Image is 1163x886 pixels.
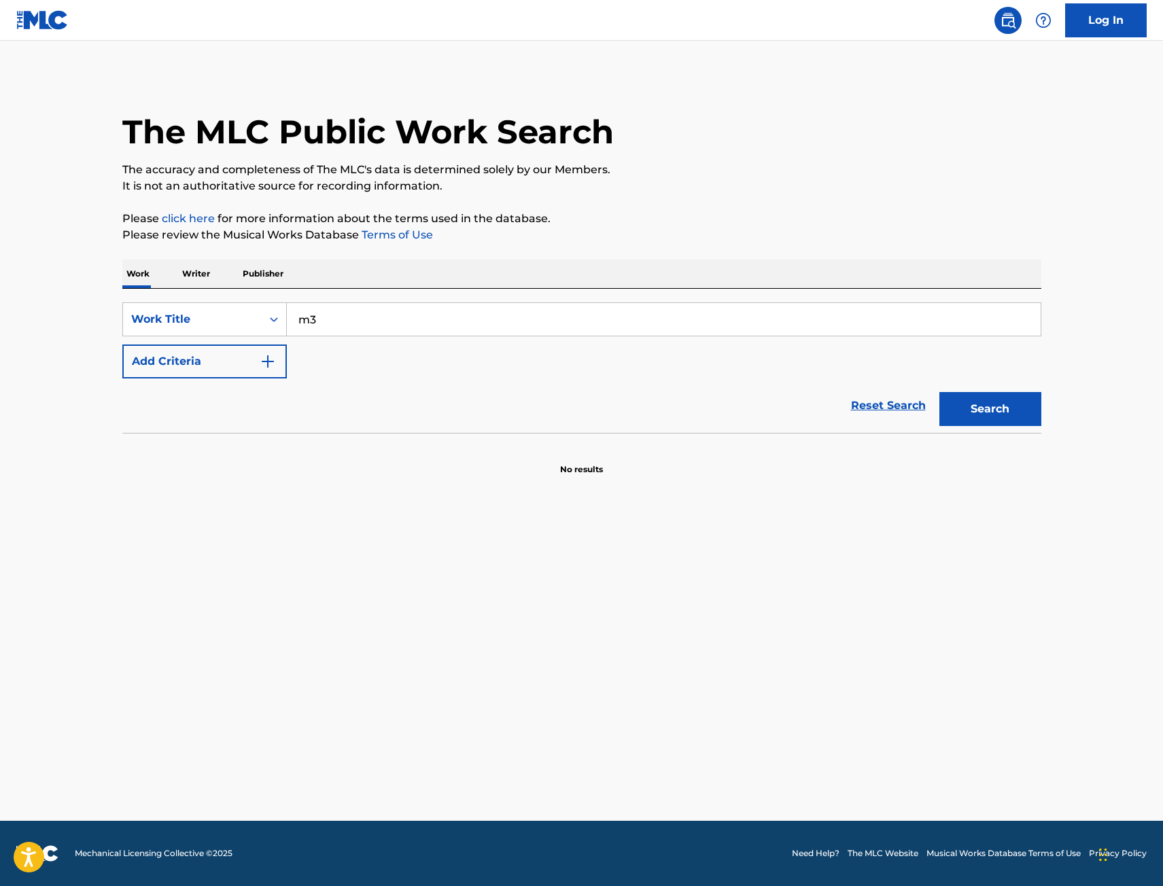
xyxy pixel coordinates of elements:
h1: The MLC Public Work Search [122,111,614,152]
img: help [1035,12,1052,29]
a: click here [162,212,215,225]
img: logo [16,845,58,862]
p: Writer [178,260,214,288]
a: Privacy Policy [1089,847,1147,860]
button: Add Criteria [122,344,287,378]
a: Need Help? [792,847,839,860]
iframe: Chat Widget [1095,821,1163,886]
form: Search Form [122,302,1041,433]
a: Terms of Use [359,228,433,241]
p: No results [560,447,603,476]
div: Work Title [131,311,254,327]
img: 9d2ae6d4665cec9f34b9.svg [260,353,276,370]
img: search [1000,12,1016,29]
a: Musical Works Database Terms of Use [926,847,1081,860]
p: Work [122,260,154,288]
button: Search [939,392,1041,426]
p: The accuracy and completeness of The MLC's data is determined solely by our Members. [122,162,1041,178]
a: Log In [1065,3,1147,37]
a: Reset Search [844,391,933,421]
span: Mechanical Licensing Collective © 2025 [75,847,232,860]
a: The MLC Website [848,847,918,860]
p: It is not an authoritative source for recording information. [122,178,1041,194]
p: Please review the Musical Works Database [122,227,1041,243]
p: Publisher [239,260,288,288]
p: Please for more information about the terms used in the database. [122,211,1041,227]
img: MLC Logo [16,10,69,30]
a: Public Search [994,7,1022,34]
div: Help [1030,7,1057,34]
div: Drag [1099,834,1107,875]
